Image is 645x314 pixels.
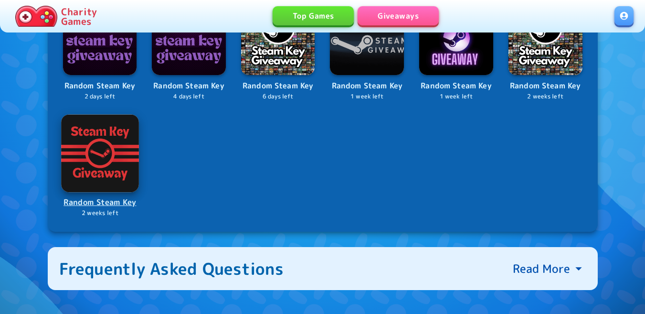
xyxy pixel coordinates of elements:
a: Charity Games [11,4,101,29]
img: Logo [330,1,404,76]
p: Random Steam Key [508,80,582,92]
p: Read More [513,261,570,276]
img: Logo [61,114,138,192]
img: Logo [419,1,493,76]
p: Random Steam Key [241,80,315,92]
img: Charity.Games [15,6,57,27]
p: Random Steam Key [63,80,137,92]
p: Random Steam Key [419,80,493,92]
img: Logo [508,1,582,76]
a: LogoRandom Steam Key1 week left [419,1,493,101]
a: LogoRandom Steam Key2 weeks left [508,1,582,101]
p: Random Steam Key [330,80,404,92]
a: LogoRandom Steam Key2 days left [63,1,137,101]
button: Frequently Asked QuestionsRead More [48,247,598,290]
p: 4 days left [152,92,226,101]
img: Logo [63,1,137,76]
a: LogoRandom Steam Key4 days left [152,1,226,101]
p: 2 weeks left [62,209,138,218]
p: 1 week left [330,92,404,101]
a: LogoRandom Steam Key6 days left [241,1,315,101]
a: Top Games [273,6,354,25]
a: LogoRandom Steam Key2 weeks left [62,115,138,217]
div: Frequently Asked Questions [59,259,284,279]
a: Giveaways [358,6,439,25]
p: Charity Games [61,7,97,26]
img: Logo [241,1,315,76]
img: Logo [152,1,226,76]
p: Random Steam Key [62,196,138,209]
p: 6 days left [241,92,315,101]
p: 2 days left [63,92,137,101]
p: 1 week left [419,92,493,101]
a: LogoRandom Steam Key1 week left [330,1,404,101]
p: Random Steam Key [152,80,226,92]
p: 2 weeks left [508,92,582,101]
